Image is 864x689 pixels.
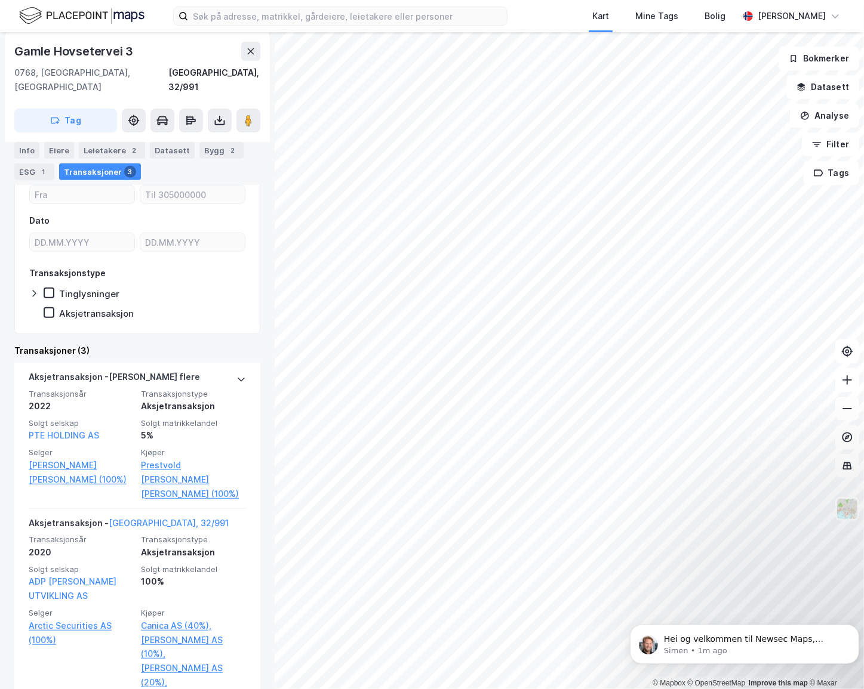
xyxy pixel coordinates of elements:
div: Transaksjonstype [29,266,106,280]
a: ADP [PERSON_NAME] UTVIKLING AS [29,576,116,601]
div: Mine Tags [635,9,678,23]
div: Bygg [199,142,244,159]
input: Til 305000000 [140,186,245,203]
div: Aksjetransaksjon [141,545,246,560]
div: Leietakere [79,142,145,159]
a: Improve this map [749,679,808,687]
div: 5% [141,428,246,443]
div: ESG [14,163,54,180]
input: DD.MM.YYYY [30,233,134,251]
span: Solgt matrikkelandel [141,418,246,428]
span: Solgt selskap [29,564,134,574]
div: Aksjetransaksjon [141,399,246,413]
div: 2020 [29,545,134,560]
span: Solgt matrikkelandel [141,564,246,574]
input: Fra [30,186,134,203]
div: 2 [227,144,239,156]
div: Bolig [705,9,725,23]
div: [PERSON_NAME] [758,9,826,23]
div: 1 [38,166,50,178]
a: Prestvold [PERSON_NAME] [PERSON_NAME] (100%) [141,458,246,501]
img: logo.f888ab2527a4732fd821a326f86c7f29.svg [19,5,144,26]
button: Tag [14,109,117,132]
input: DD.MM.YYYY [140,233,245,251]
span: Kjøper [141,447,246,458]
input: Søk på adresse, matrikkel, gårdeiere, leietakere eller personer [188,7,507,25]
button: Datasett [786,75,859,99]
div: Kart [592,9,609,23]
div: Datasett [150,142,195,159]
a: [PERSON_NAME] [PERSON_NAME] (100%) [29,458,134,487]
button: Tags [804,161,859,185]
button: Filter [802,132,859,156]
a: OpenStreetMap [688,679,746,687]
div: Aksjetransaksjon - [29,516,229,535]
span: Transaksjonsår [29,389,134,399]
div: 2022 [29,399,134,413]
span: Transaksjonstype [141,389,246,399]
button: Analyse [790,104,859,128]
div: Aksjetransaksjon - [PERSON_NAME] flere [29,370,200,389]
div: Gamle Hovsetervei 3 [14,42,136,61]
a: PTE HOLDING AS [29,430,99,440]
div: Transaksjoner [59,163,141,180]
div: Eiere [44,142,74,159]
a: Canica AS (40%), [141,619,246,633]
a: [PERSON_NAME] AS (10%), [141,633,246,662]
img: Z [836,498,859,520]
div: [GEOGRAPHIC_DATA], 32/991 [168,66,260,94]
div: 3 [124,166,136,178]
span: Kjøper [141,608,246,618]
span: Solgt selskap [29,418,134,428]
div: Transaksjoner (3) [14,344,260,358]
a: [GEOGRAPHIC_DATA], 32/991 [109,518,229,528]
div: Aksjetransaksjon [59,308,134,319]
iframe: Intercom notifications message [625,600,864,683]
div: Dato [29,214,50,228]
span: Selger [29,447,134,458]
span: Transaksjonstype [141,534,246,545]
div: Tinglysninger [59,288,119,299]
span: Selger [29,608,134,618]
div: 100% [141,574,246,589]
div: 0768, [GEOGRAPHIC_DATA], [GEOGRAPHIC_DATA] [14,66,168,94]
div: 2 [128,144,140,156]
button: Bokmerker [779,47,859,70]
a: Arctic Securities AS (100%) [29,619,134,647]
span: Transaksjonsår [29,534,134,545]
div: Info [14,142,39,159]
a: Mapbox [653,679,685,687]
